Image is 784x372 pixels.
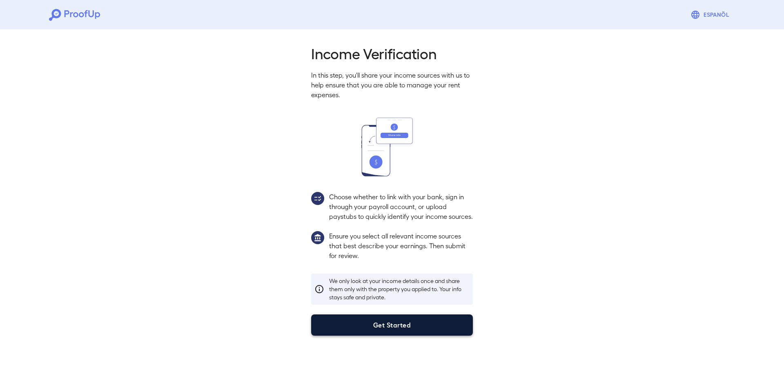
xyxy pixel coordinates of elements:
[687,7,735,23] button: Espanõl
[311,44,473,62] h2: Income Verification
[311,231,324,244] img: group1.svg
[311,192,324,205] img: group2.svg
[311,70,473,100] p: In this step, you'll share your income sources with us to help ensure that you are able to manage...
[329,192,473,221] p: Choose whether to link with your bank, sign in through your payroll account, or upload paystubs t...
[311,314,473,336] button: Get Started
[361,118,423,176] img: transfer_money.svg
[329,277,470,301] p: We only look at your income details once and share them only with the property you applied to. Yo...
[329,231,473,261] p: Ensure you select all relevant income sources that best describe your earnings. Then submit for r...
